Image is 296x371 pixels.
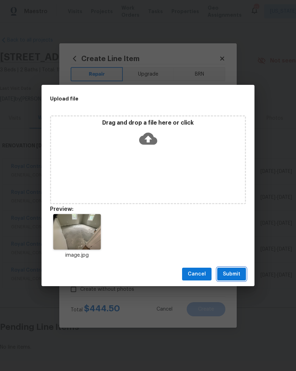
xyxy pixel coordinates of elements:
h2: Upload file [50,95,214,103]
button: Submit [217,268,246,281]
p: image.jpg [50,252,104,259]
span: Submit [223,270,240,279]
img: 9k= [53,214,100,250]
button: Cancel [182,268,212,281]
p: Drag and drop a file here or click [51,119,245,127]
span: Cancel [188,270,206,279]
